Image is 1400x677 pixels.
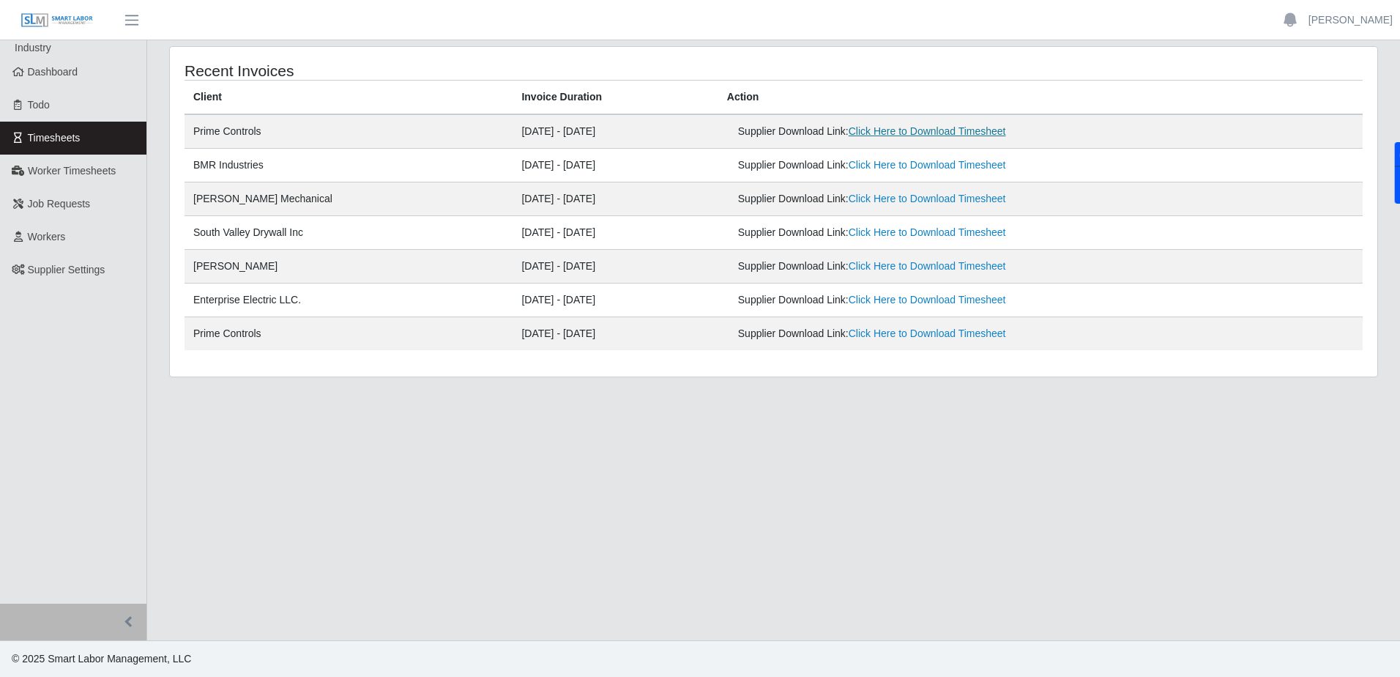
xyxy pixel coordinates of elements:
th: Client [185,81,513,115]
div: Supplier Download Link: [738,259,1134,274]
span: © 2025 Smart Labor Management, LLC [12,653,191,665]
div: Supplier Download Link: [738,326,1134,341]
td: South Valley Drywall Inc [185,216,513,250]
span: Workers [28,231,66,243]
h4: Recent Invoices [185,62,663,80]
td: [PERSON_NAME] [185,250,513,284]
div: Supplier Download Link: [738,158,1134,173]
div: Supplier Download Link: [738,225,1134,240]
td: [DATE] - [DATE] [513,317,718,351]
td: Enterprise Electric LLC. [185,284,513,317]
span: Dashboard [28,66,78,78]
td: BMR Industries [185,149,513,182]
div: Supplier Download Link: [738,124,1134,139]
span: Worker Timesheets [28,165,116,177]
td: [DATE] - [DATE] [513,284,718,317]
img: SLM Logo [21,12,94,29]
td: [DATE] - [DATE] [513,182,718,216]
a: Click Here to Download Timesheet [849,294,1006,306]
a: Click Here to Download Timesheet [849,125,1006,137]
a: [PERSON_NAME] [1308,12,1393,28]
a: Click Here to Download Timesheet [849,260,1006,272]
a: Click Here to Download Timesheet [849,226,1006,238]
span: Timesheets [28,132,81,144]
a: Click Here to Download Timesheet [849,193,1006,204]
th: Action [718,81,1363,115]
td: [DATE] - [DATE] [513,250,718,284]
a: Click Here to Download Timesheet [849,328,1006,339]
th: Invoice Duration [513,81,718,115]
td: [PERSON_NAME] Mechanical [185,182,513,216]
td: Prime Controls [185,317,513,351]
span: Supplier Settings [28,264,105,275]
div: Supplier Download Link: [738,292,1134,308]
a: Click Here to Download Timesheet [849,159,1006,171]
td: [DATE] - [DATE] [513,149,718,182]
td: [DATE] - [DATE] [513,114,718,149]
div: Supplier Download Link: [738,191,1134,207]
span: Industry [15,42,51,53]
td: [DATE] - [DATE] [513,216,718,250]
span: Job Requests [28,198,91,210]
td: Prime Controls [185,114,513,149]
span: Todo [28,99,50,111]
